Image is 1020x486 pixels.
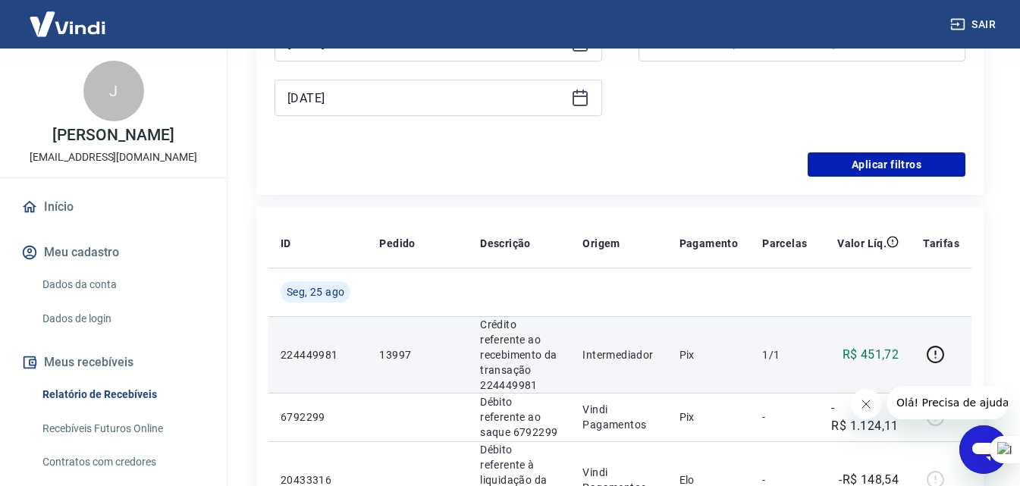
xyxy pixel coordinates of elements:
[582,236,620,251] p: Origem
[52,127,174,143] p: [PERSON_NAME]
[18,1,117,47] img: Vindi
[281,409,355,425] p: 6792299
[480,394,558,440] p: Débito referente ao saque 6792299
[36,269,209,300] a: Dados da conta
[831,399,899,435] p: -R$ 1.124,11
[18,190,209,224] a: Início
[843,346,899,364] p: R$ 451,72
[679,409,739,425] p: Pix
[762,347,807,362] p: 1/1
[36,379,209,410] a: Relatório de Recebíveis
[18,236,209,269] button: Meu cadastro
[287,284,344,299] span: Seg, 25 ago
[582,347,654,362] p: Intermediador
[959,425,1008,474] iframe: Botão para abrir a janela de mensagens
[36,413,209,444] a: Recebíveis Futuros Online
[837,236,887,251] p: Valor Líq.
[762,409,807,425] p: -
[379,347,456,362] p: 13997
[36,303,209,334] a: Dados de login
[9,11,127,23] span: Olá! Precisa de ajuda?
[480,236,531,251] p: Descrição
[379,236,415,251] p: Pedido
[18,346,209,379] button: Meus recebíveis
[679,236,739,251] p: Pagamento
[30,149,197,165] p: [EMAIL_ADDRESS][DOMAIN_NAME]
[287,86,565,109] input: Data final
[762,236,807,251] p: Parcelas
[36,447,209,478] a: Contratos com credores
[947,11,1002,39] button: Sair
[83,61,144,121] div: J
[281,236,291,251] p: ID
[582,402,654,432] p: Vindi Pagamentos
[808,152,965,177] button: Aplicar filtros
[851,389,881,419] iframe: Fechar mensagem
[679,347,739,362] p: Pix
[923,236,959,251] p: Tarifas
[480,317,558,393] p: Crédito referente ao recebimento da transação 224449981
[887,386,1008,419] iframe: Mensagem da empresa
[281,347,355,362] p: 224449981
